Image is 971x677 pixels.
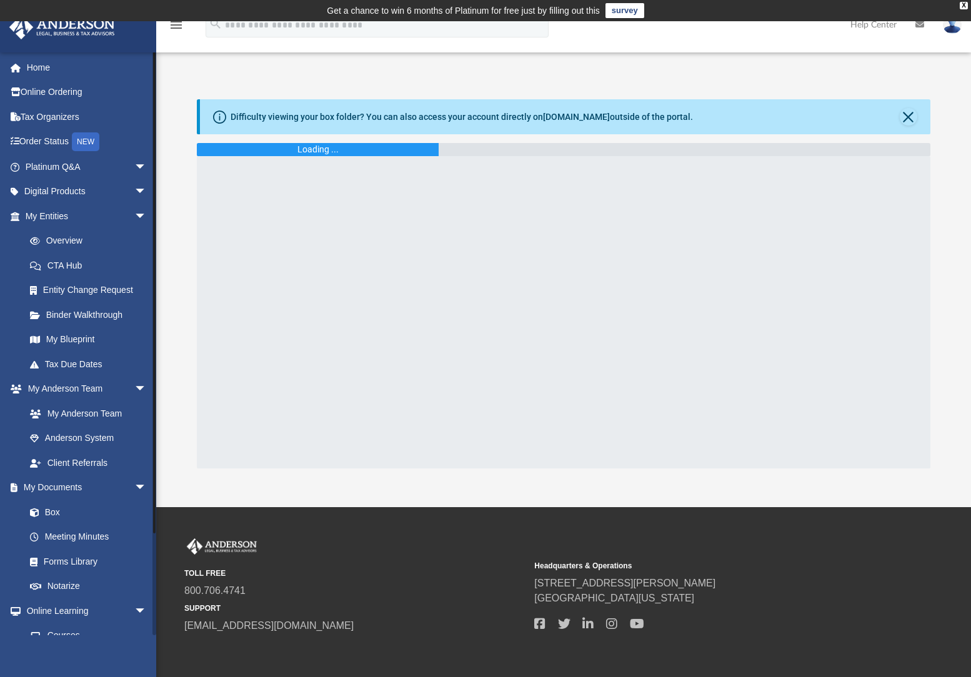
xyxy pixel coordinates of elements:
small: SUPPORT [184,603,525,614]
a: Anderson System [17,426,159,451]
a: menu [169,24,184,32]
span: arrow_drop_down [134,179,159,205]
a: CTA Hub [17,253,166,278]
a: Online Learningarrow_drop_down [9,598,159,623]
a: Binder Walkthrough [17,302,166,327]
a: [STREET_ADDRESS][PERSON_NAME] [534,578,715,588]
a: survey [605,3,644,18]
span: arrow_drop_down [134,154,159,180]
a: Client Referrals [17,450,159,475]
a: My Anderson Teamarrow_drop_down [9,377,159,402]
img: Anderson Advisors Platinum Portal [184,538,259,555]
a: [GEOGRAPHIC_DATA][US_STATE] [534,593,694,603]
button: Close [900,108,917,126]
small: TOLL FREE [184,568,525,579]
i: search [209,17,222,31]
a: My Entitiesarrow_drop_down [9,204,166,229]
a: Platinum Q&Aarrow_drop_down [9,154,166,179]
a: [EMAIL_ADDRESS][DOMAIN_NAME] [184,620,354,631]
a: My Documentsarrow_drop_down [9,475,166,500]
div: Difficulty viewing your box folder? You can also access your account directly on outside of the p... [231,111,693,124]
a: My Anderson Team [17,401,153,426]
div: Loading ... [297,143,339,156]
span: arrow_drop_down [134,204,159,229]
a: Courses [17,623,159,648]
div: close [960,2,968,9]
i: menu [169,17,184,32]
a: Digital Productsarrow_drop_down [9,179,166,204]
a: Forms Library [17,549,166,574]
img: Anderson Advisors Platinum Portal [6,15,119,39]
a: Overview [17,229,166,254]
a: Online Ordering [9,80,166,105]
div: NEW [72,132,99,151]
a: Home [9,55,166,80]
span: arrow_drop_down [134,475,159,501]
a: Meeting Minutes [17,525,166,550]
span: arrow_drop_down [134,377,159,402]
a: Tax Organizers [9,104,166,129]
a: Order StatusNEW [9,129,166,155]
a: Tax Due Dates [17,352,166,377]
a: Entity Change Request [17,278,166,303]
a: Box [17,500,159,525]
div: Get a chance to win 6 months of Platinum for free just by filling out this [327,3,600,18]
span: arrow_drop_down [134,598,159,624]
small: Headquarters & Operations [534,560,875,571]
a: My Blueprint [17,327,159,352]
a: Notarize [17,574,166,599]
a: [DOMAIN_NAME] [543,112,610,122]
img: User Pic [943,16,962,34]
a: 800.706.4741 [184,585,246,596]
